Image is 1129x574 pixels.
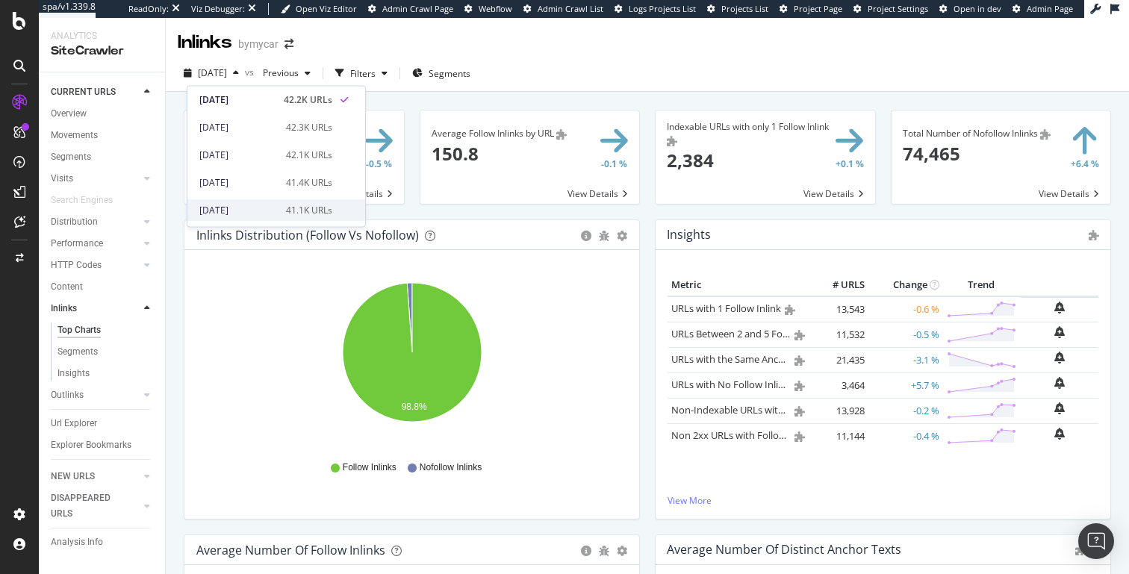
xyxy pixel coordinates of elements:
[296,3,357,14] span: Open Viz Editor
[794,406,805,417] i: Admin
[51,534,103,550] div: Analysis Info
[128,3,169,15] div: ReadOnly:
[868,296,943,322] td: -0.6 %
[785,305,795,315] i: Admin
[1089,230,1099,240] i: Admin
[667,540,901,560] h4: Average Number of Distinct Anchor Texts
[51,387,140,403] a: Outlinks
[668,494,1098,507] a: View More
[51,106,155,122] a: Overview
[809,296,868,322] td: 13,543
[51,437,155,453] a: Explorer Bookmarks
[51,279,83,295] div: Content
[51,43,153,60] div: SiteCrawler
[329,61,394,85] button: Filters
[479,3,512,14] span: Webflow
[581,231,591,241] div: circle-info
[617,231,627,241] div: gear
[57,322,101,338] div: Top Charts
[51,193,128,208] a: Search Engines
[286,120,332,134] div: 42.3K URLs
[1075,545,1086,555] i: Admin
[667,136,677,146] i: Admin
[51,149,91,165] div: Segments
[809,398,868,423] td: 13,928
[199,203,277,216] div: [DATE]
[57,366,90,381] div: Insights
[1054,428,1065,440] div: bell-plus
[868,3,928,14] span: Project Settings
[51,279,155,295] a: Content
[196,228,419,243] div: Inlinks Distribution (Follow vs Nofollow)
[51,193,113,208] div: Search Engines
[464,3,512,15] a: Webflow
[57,322,155,338] a: Top Charts
[794,330,805,340] i: Admin
[809,322,868,347] td: 11,532
[581,546,591,556] div: circle-info
[281,3,357,15] a: Open Viz Editor
[51,301,77,316] div: Inlinks
[51,30,153,43] div: Analytics
[1054,302,1065,313] div: bell-plus
[1054,326,1065,338] div: bell-plus
[538,3,603,14] span: Admin Crawl List
[178,30,232,55] div: Inlinks
[671,302,781,315] a: URLs with 1 Follow Inlink
[51,84,116,100] div: CURRENT URLS
[257,66,299,79] span: Previous
[868,274,943,296] th: Change
[939,3,1001,15] a: Open in dev
[382,3,453,14] span: Admin Crawl Page
[196,274,627,447] div: A chart.
[809,372,868,398] td: 3,464
[284,39,293,49] div: arrow-right-arrow-left
[599,546,609,556] div: bug
[51,416,155,431] a: Url Explorer
[868,322,943,347] td: -0.5 %
[368,3,453,15] a: Admin Crawl Page
[671,403,847,417] a: Non-Indexable URLs with Follow Inlinks
[667,225,711,245] h4: Insights
[809,347,868,372] td: 21,435
[51,258,102,273] div: HTTP Codes
[794,355,805,366] i: Admin
[51,236,140,252] a: Performance
[51,84,140,100] a: CURRENT URLS
[51,236,103,252] div: Performance
[284,93,332,106] div: 42.2K URLs
[286,203,332,216] div: 41.1K URLs
[617,546,627,556] div: gear
[671,428,818,442] a: Non 2xx URLs with Follow Inlinks
[954,3,1001,14] span: Open in dev
[671,378,794,391] a: URLs with No Follow Inlinks
[671,327,832,340] a: URLs Between 2 and 5 Follow Inlinks
[196,543,385,558] div: Average Number of Follow Inlinks
[794,3,842,14] span: Project Page
[1027,3,1073,14] span: Admin Page
[350,67,376,80] div: Filters
[629,3,696,14] span: Logs Projects List
[429,67,470,80] span: Segments
[199,120,277,134] div: [DATE]
[51,469,95,484] div: NEW URLS
[599,231,609,241] div: bug
[51,128,98,143] div: Movements
[523,3,603,15] a: Admin Crawl List
[51,214,98,230] div: Distribution
[51,416,97,431] div: Url Explorer
[1078,523,1114,559] div: Open Intercom Messenger
[199,175,277,189] div: [DATE]
[943,274,1020,296] th: Trend
[868,347,943,372] td: -3.1 %
[1054,377,1065,389] div: bell-plus
[794,381,805,391] i: Admin
[853,3,928,15] a: Project Settings
[780,3,842,15] a: Project Page
[868,398,943,423] td: -0.2 %
[51,171,73,187] div: Visits
[868,423,943,449] td: -0.4 %
[420,461,482,474] span: Nofollow Inlinks
[868,372,943,398] td: +5.7 %
[1040,129,1051,140] i: Admin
